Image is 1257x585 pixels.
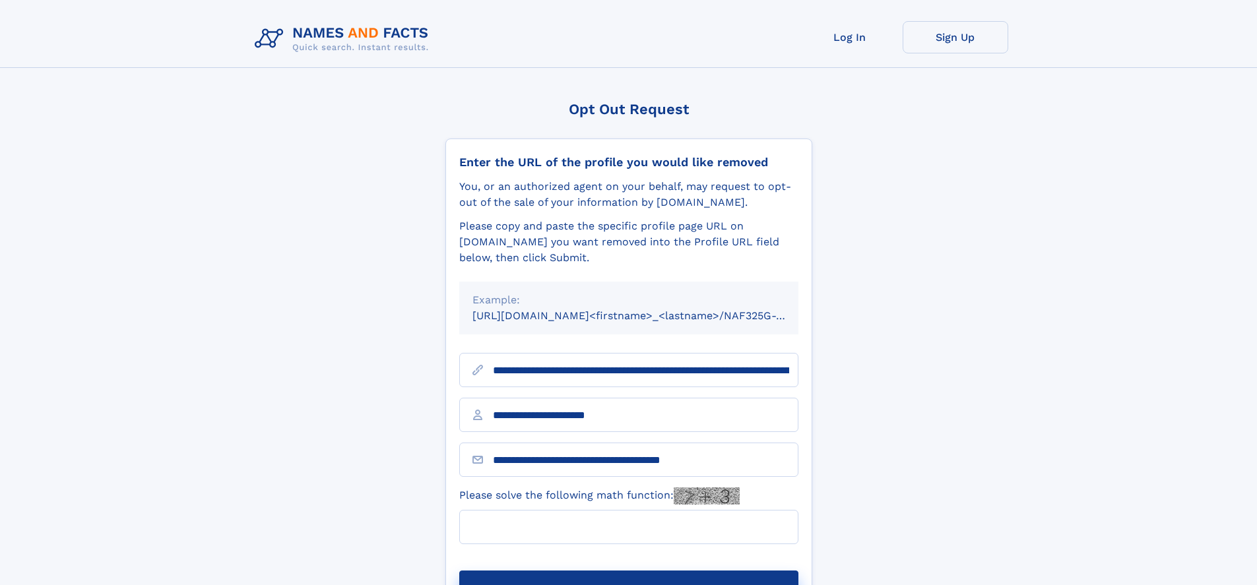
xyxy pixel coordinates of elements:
label: Please solve the following math function: [459,487,740,505]
div: You, or an authorized agent on your behalf, may request to opt-out of the sale of your informatio... [459,179,798,210]
small: [URL][DOMAIN_NAME]<firstname>_<lastname>/NAF325G-xxxxxxxx [472,309,823,322]
div: Please copy and paste the specific profile page URL on [DOMAIN_NAME] you want removed into the Pr... [459,218,798,266]
div: Enter the URL of the profile you would like removed [459,155,798,169]
div: Example: [472,292,785,308]
img: Logo Names and Facts [249,21,439,57]
a: Sign Up [903,21,1008,53]
a: Log In [797,21,903,53]
div: Opt Out Request [445,101,812,117]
